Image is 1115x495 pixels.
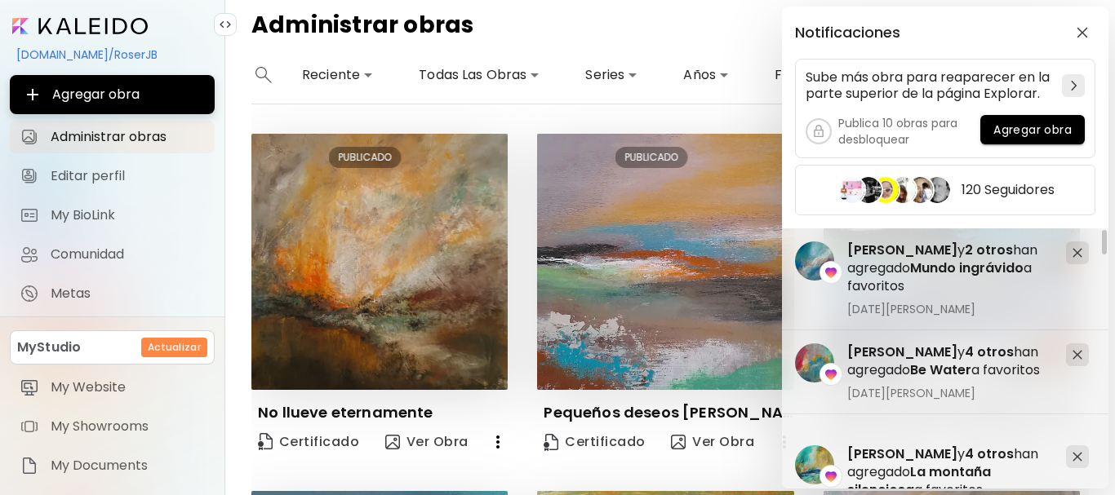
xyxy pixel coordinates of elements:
[980,115,1085,144] button: Agregar obra
[976,241,1013,259] span: otros
[806,69,1055,102] h5: Sube más obra para reaparecer en la parte superior de la página Explorar.
[993,122,1072,139] span: Agregar obra
[1071,81,1077,91] img: chevron
[910,360,971,379] span: Be Water
[965,343,974,361] span: 4
[1069,20,1095,46] button: closeButton
[847,241,957,259] span: [PERSON_NAME]
[847,241,1053,295] h5: y han agregado a favoritos
[1077,27,1088,38] img: closeButton
[847,343,957,361] span: [PERSON_NAME]
[977,444,1014,463] span: otros
[847,343,1053,379] h5: y han agregado a favoritos
[795,24,900,41] h5: Notificaciones
[838,115,980,148] h5: Publica 10 obras para desbloquear
[965,444,974,463] span: 4
[962,182,1055,198] h5: 120 Seguidores
[980,115,1085,148] a: Agregar obra
[977,343,1014,361] span: otros
[847,386,1053,400] span: [DATE][PERSON_NAME]
[847,302,1053,316] span: [DATE][PERSON_NAME]
[965,241,973,259] span: 2
[910,259,1024,277] span: Mundo ingrávido
[847,444,957,463] span: [PERSON_NAME]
